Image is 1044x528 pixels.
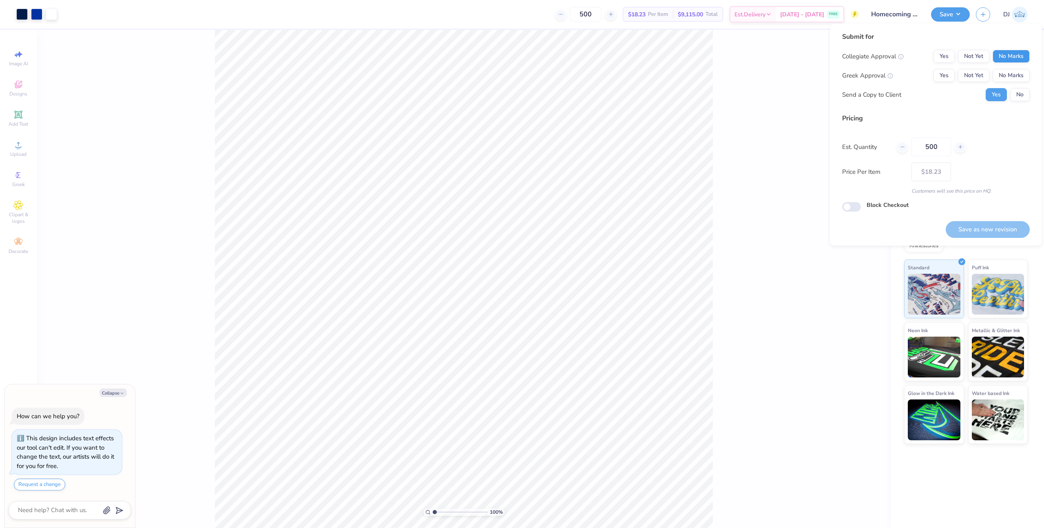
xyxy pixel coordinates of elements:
[865,6,925,22] input: Untitled Design
[842,71,893,80] div: Greek Approval
[933,69,955,82] button: Yes
[490,508,503,516] span: 100 %
[829,11,838,17] span: FREE
[17,412,80,420] div: How can we help you?
[780,10,824,19] span: [DATE] - [DATE]
[1003,10,1010,19] span: DJ
[1012,7,1028,22] img: Deep Jujhar Sidhu
[100,388,127,397] button: Collapse
[842,142,891,152] label: Est. Quantity
[9,121,28,127] span: Add Text
[678,10,703,19] span: $9,115.00
[4,211,33,224] span: Clipart & logos
[17,434,114,470] div: This design includes text effects our tool can't edit. If you want to change the text, our artist...
[706,10,718,19] span: Total
[842,32,1030,42] div: Submit for
[9,248,28,255] span: Decorate
[933,50,955,63] button: Yes
[908,263,929,272] span: Standard
[986,88,1007,101] button: Yes
[958,50,989,63] button: Not Yet
[972,337,1024,377] img: Metallic & Glitter Ink
[14,479,65,490] button: Request a change
[911,138,951,156] input: – –
[9,91,27,97] span: Designs
[972,399,1024,440] img: Water based Ink
[10,151,27,158] span: Upload
[842,52,904,61] div: Collegiate Approval
[648,10,668,19] span: Per Item
[1003,7,1028,22] a: DJ
[993,69,1030,82] button: No Marks
[908,274,960,315] img: Standard
[972,274,1024,315] img: Puff Ink
[908,337,960,377] img: Neon Ink
[908,326,928,335] span: Neon Ink
[958,69,989,82] button: Not Yet
[908,399,960,440] img: Glow in the Dark Ink
[842,90,901,100] div: Send a Copy to Client
[972,326,1020,335] span: Metallic & Glitter Ink
[734,10,765,19] span: Est. Delivery
[842,187,1030,195] div: Customers will see this price on HQ.
[12,181,25,188] span: Greek
[570,7,602,22] input: – –
[908,389,954,397] span: Glow in the Dark Ink
[931,7,970,22] button: Save
[993,50,1030,63] button: No Marks
[842,167,905,177] label: Price Per Item
[842,113,1030,123] div: Pricing
[972,389,1009,397] span: Water based Ink
[972,263,989,272] span: Puff Ink
[867,201,909,209] label: Block Checkout
[904,240,944,252] div: Rhinestones
[9,60,28,67] span: Image AI
[1010,88,1030,101] button: No
[628,10,646,19] span: $18.23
